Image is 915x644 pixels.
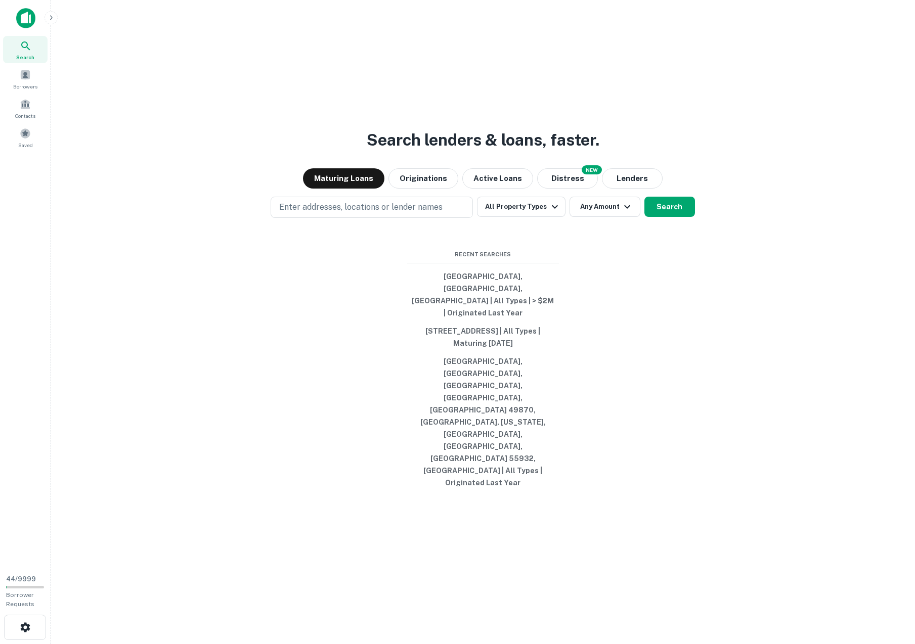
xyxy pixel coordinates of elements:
[279,201,443,213] p: Enter addresses, locations or lender names
[644,197,695,217] button: Search
[18,141,33,149] span: Saved
[6,575,36,583] span: 44 / 9999
[570,197,640,217] button: Any Amount
[407,322,559,352] button: [STREET_ADDRESS] | All Types | Maturing [DATE]
[582,165,602,174] div: NEW
[6,591,34,608] span: Borrower Requests
[407,352,559,492] button: [GEOGRAPHIC_DATA], [GEOGRAPHIC_DATA], [GEOGRAPHIC_DATA], [GEOGRAPHIC_DATA], [GEOGRAPHIC_DATA] 498...
[864,563,915,612] iframe: Chat Widget
[3,124,48,151] a: Saved
[3,36,48,63] a: Search
[602,168,663,189] button: Lenders
[3,65,48,93] a: Borrowers
[13,82,37,90] span: Borrowers
[16,8,35,28] img: capitalize-icon.png
[15,112,35,120] span: Contacts
[271,197,473,218] button: Enter addresses, locations or lender names
[407,267,559,322] button: [GEOGRAPHIC_DATA], [GEOGRAPHIC_DATA], [GEOGRAPHIC_DATA] | All Types | > $2M | Originated Last Year
[367,128,599,152] h3: Search lenders & loans, faster.
[3,95,48,122] a: Contacts
[303,168,384,189] button: Maturing Loans
[407,250,559,259] span: Recent Searches
[477,197,565,217] button: All Property Types
[16,53,34,61] span: Search
[388,168,458,189] button: Originations
[537,168,598,189] button: Search distressed loans with lien and other non-mortgage details.
[462,168,533,189] button: Active Loans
